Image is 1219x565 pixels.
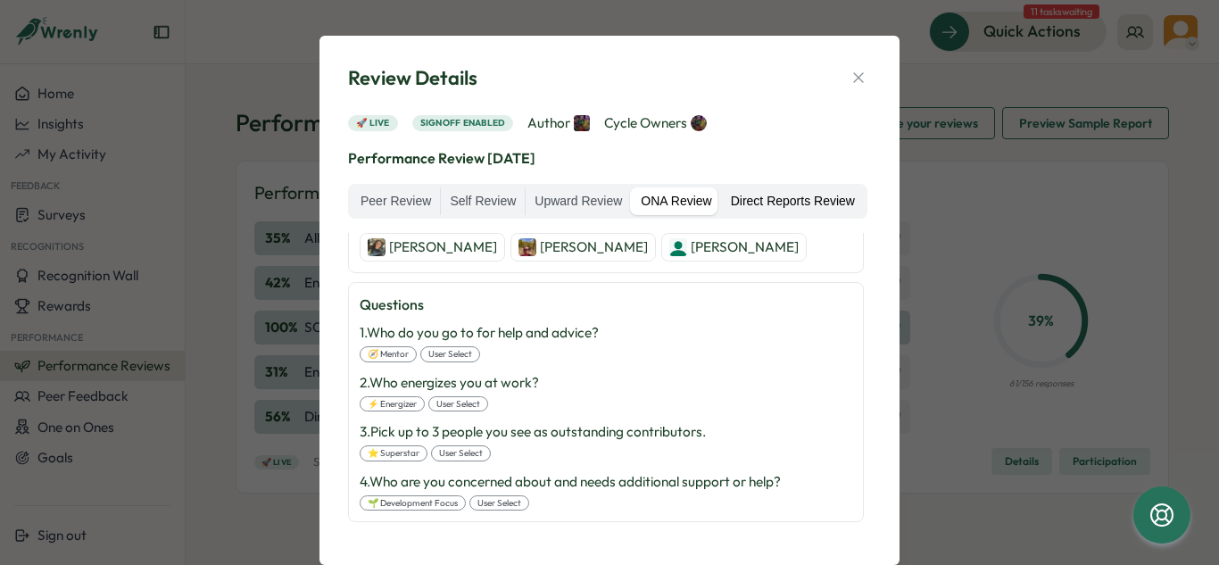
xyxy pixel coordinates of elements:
[356,116,390,130] span: 🚀 Live
[661,233,807,262] a: Charlesha Shorter[PERSON_NAME]
[441,187,525,216] label: Self Review
[428,396,488,412] div: user select
[360,422,706,442] p: 3 . Pick up to 3 people you see as outstanding contributors.
[574,115,590,131] img: Jane Pfeiffer
[604,113,707,133] span: Cycle Owners
[368,238,386,256] img: Jaylyn letbetter
[360,294,852,316] p: Questions
[526,187,631,216] label: Upward Review
[389,237,497,257] p: [PERSON_NAME]
[691,237,799,257] p: [PERSON_NAME]
[360,323,599,343] p: 1 . Who do you go to for help and advice?
[348,147,871,170] p: Performance Review [DATE]
[360,233,505,262] a: Jaylyn letbetter[PERSON_NAME]
[420,346,480,362] div: user select
[348,64,477,92] span: Review Details
[540,237,648,257] p: [PERSON_NAME]
[632,187,720,216] label: ONA Review
[669,238,687,256] img: Charlesha Shorter
[420,116,506,130] span: Signoff enabled
[360,445,427,461] div: ⭐ Superstar
[352,187,440,216] label: Peer Review
[691,115,707,131] img: Jane Pfeiffer
[360,346,417,362] div: 🧭 Mentor
[510,233,656,262] a: Samantha Martinez[PERSON_NAME]
[527,113,590,133] span: Author
[360,495,466,511] div: 🌱 Development Focus
[431,445,491,461] div: user select
[360,373,539,393] p: 2 . Who energizes you at work?
[518,238,536,256] img: Samantha Martinez
[360,396,425,412] div: ⚡ Energizer
[360,472,781,492] p: 4 . Who are you concerned about and needs additional support or help?
[469,495,529,511] div: user select
[722,187,864,216] label: Direct Reports Review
